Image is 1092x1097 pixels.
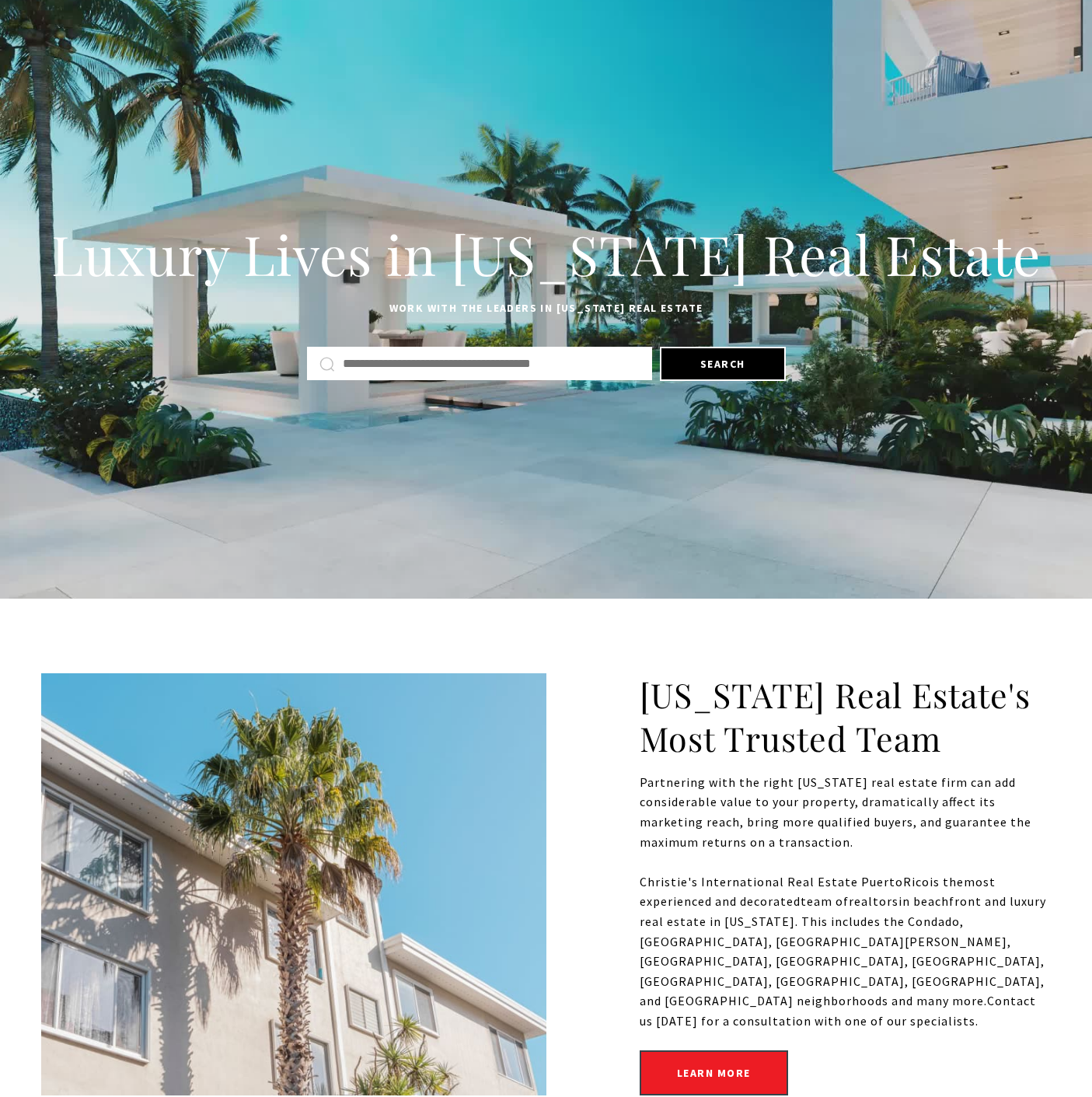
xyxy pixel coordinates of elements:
[41,299,1052,318] p: Work with the leaders in [US_STATE] Real Estate
[640,993,1036,1029] span: Contact us [DATE] for a consultation with one of our specialists.
[849,893,898,909] span: realtors
[41,673,546,1095] img: a palm tree in front of a building
[640,773,1052,1032] p: Partnering with the right [US_STATE] real estate firm can add considerable value to your property...
[41,220,1052,288] h1: Luxury Lives in [US_STATE] Real Estate
[640,673,1052,760] h2: [US_STATE] Real Estate's Most Trusted Team
[660,347,786,381] button: Search
[912,874,930,889] span: ico
[870,874,903,889] span: uerto
[640,1050,788,1095] a: Learn More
